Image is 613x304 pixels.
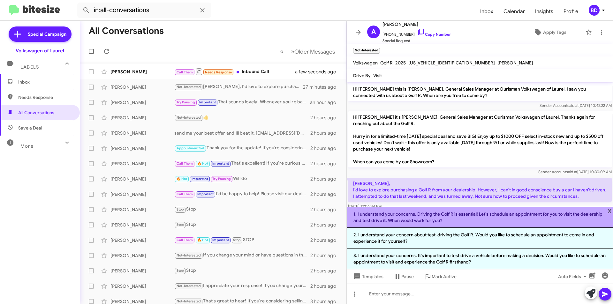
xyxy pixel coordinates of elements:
[348,204,382,209] span: [DATE] 12:06:44 PM
[177,146,205,150] span: Appointment Set
[110,268,174,274] div: [PERSON_NAME]
[347,207,613,228] li: 1. I understand your concerns. Driving the Golf R is essential! Let's schedule an appointment for...
[110,252,174,259] div: [PERSON_NAME]
[233,238,241,242] span: Stop
[174,99,310,106] div: That sounds lovely! Whenever you're back, we can discuss the possibility of selling your vehicle....
[294,48,335,55] span: Older Messages
[553,271,594,282] button: Auto Fields
[408,60,495,66] span: [US_VEHICLE_IDENTIFICATION_NUMBER]
[110,160,174,167] div: [PERSON_NAME]
[475,2,498,21] a: Inbox
[174,68,303,76] div: Inbound Call
[566,169,577,174] span: said at
[177,177,187,181] span: 🔥 Hot
[110,222,174,228] div: [PERSON_NAME]
[110,145,174,152] div: [PERSON_NAME]
[177,223,184,227] span: Stop
[174,252,310,259] div: If you change your mind or have questions in the future, feel free to reach out. Have a great day!
[205,70,232,74] span: Needs Response
[389,271,419,282] button: Pause
[401,271,414,282] span: Pause
[498,2,530,21] a: Calendar
[303,69,341,75] div: a few seconds ago
[9,26,72,42] a: Special Campaign
[177,238,193,242] span: Call Them
[197,238,208,242] span: 🔥 Hot
[373,73,382,78] span: Visit
[530,2,558,21] a: Insights
[395,60,406,66] span: 2025
[174,236,310,244] div: STOP
[18,109,54,116] span: All Conversations
[371,27,376,37] span: A
[20,143,34,149] span: More
[382,38,451,44] span: Special Request
[280,48,284,56] span: «
[192,177,208,181] span: Important
[174,221,310,228] div: Stop
[291,48,294,56] span: »
[110,206,174,213] div: [PERSON_NAME]
[177,100,195,104] span: Try Pausing
[174,282,310,290] div: I appreciate your response! If you change your mind in the future or have any questions, feel fre...
[177,70,193,74] span: Call Them
[303,84,341,90] div: 27 minutes ago
[276,45,339,58] nav: Page navigation example
[382,28,451,38] span: [PHONE_NUMBER]
[276,45,287,58] button: Previous
[110,176,174,182] div: [PERSON_NAME]
[417,32,451,37] a: Copy Number
[197,161,208,166] span: 🔥 Hot
[28,31,66,37] span: Special Campaign
[177,207,184,211] span: Stop
[517,26,582,38] button: Apply Tags
[110,130,174,136] div: [PERSON_NAME]
[310,283,341,289] div: 2 hours ago
[543,26,566,38] span: Apply Tags
[540,103,612,108] span: Sender Account [DATE] 10:42:22 AM
[353,73,371,78] span: Drive By
[419,271,462,282] button: Mark Active
[110,115,174,121] div: [PERSON_NAME]
[287,45,339,58] button: Next
[558,2,583,21] span: Profile
[212,177,231,181] span: Try Pausing
[310,145,341,152] div: 2 hours ago
[608,207,612,214] span: x
[538,169,612,174] span: Sender Account [DATE] 10:30:09 AM
[174,114,310,121] div: 👍
[110,237,174,243] div: [PERSON_NAME]
[432,271,457,282] span: Mark Active
[382,20,451,28] span: [PERSON_NAME]
[310,115,341,121] div: 2 hours ago
[380,60,393,66] span: Golf R
[347,228,613,248] li: 2. I understand your concern about test-driving the Golf R. Would you like to schedule an appoint...
[353,48,380,54] small: Not-Interested
[589,5,600,16] div: BD
[310,99,341,106] div: an hour ago
[348,83,612,101] p: Hi [PERSON_NAME] this is [PERSON_NAME], General Sales Manager at Ourisman Volkswagen of Laurel. I...
[110,69,174,75] div: [PERSON_NAME]
[174,83,303,91] div: [PERSON_NAME], I'd love to explore purchasing a Golf R from your dealership. However, I can't in ...
[177,115,201,120] span: Not-Interested
[177,269,184,273] span: Stop
[348,111,612,167] p: Hi [PERSON_NAME] it's [PERSON_NAME], General Sales Manager at Ourisman Volkswagen of Laurel. Than...
[583,5,606,16] button: BD
[567,103,579,108] span: said at
[177,192,193,196] span: Call Them
[310,206,341,213] div: 2 hours ago
[174,160,310,167] div: That's excellent! If you're curious about selling your current car, let’s discuss that. When woul...
[174,145,310,152] div: Thank you for the update! If you’re considering selling your car in the future, feel free to reac...
[110,99,174,106] div: [PERSON_NAME]
[20,64,39,70] span: Labels
[110,283,174,289] div: [PERSON_NAME]
[174,267,310,274] div: Stop
[197,192,214,196] span: Important
[353,60,378,66] span: Volkswagen
[177,85,201,89] span: Not-Interested
[174,175,310,182] div: Will do
[174,190,310,198] div: I'd be happy to help! Please visit our dealership this weekend to explore your options. What time...
[177,284,201,288] span: Not-Interested
[89,26,164,36] h1: All Conversations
